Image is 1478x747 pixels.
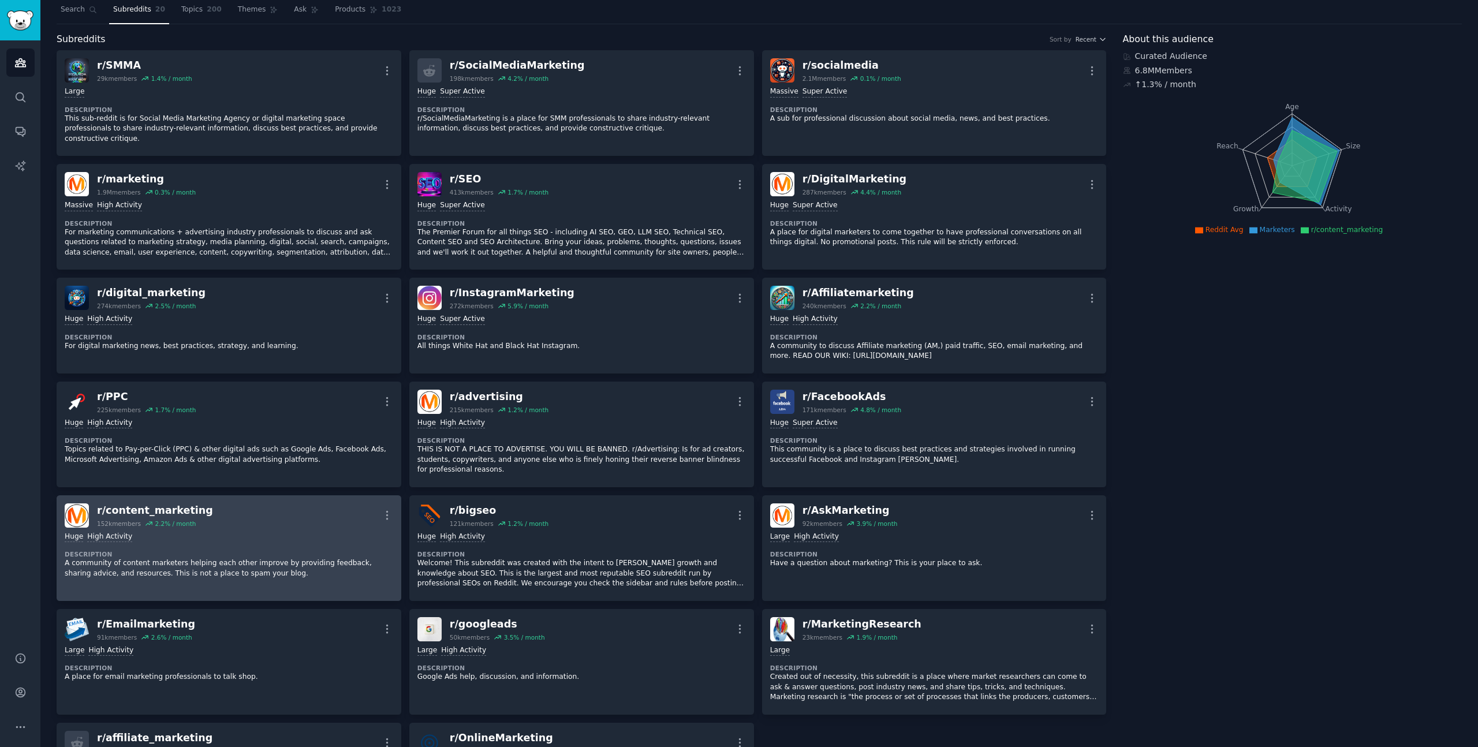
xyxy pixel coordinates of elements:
[803,406,846,414] div: 171k members
[417,418,436,429] div: Huge
[507,520,548,528] div: 1.2 % / month
[803,390,901,404] div: r/ FacebookAds
[409,278,754,373] a: InstagramMarketingr/InstagramMarketing272kmembers5.9% / monthHugeSuper ActiveDescriptionAll thing...
[1123,32,1214,47] span: About this audience
[417,558,746,589] p: Welcome! This subreddit was created with the intent to [PERSON_NAME] growth and knowledge about S...
[65,445,393,465] p: Topics related to Pay-per-Click (PPC) & other digital ads such as Google Ads, Facebook Ads, Micro...
[803,286,914,300] div: r/ Affiliatemarketing
[450,390,548,404] div: r/ advertising
[65,503,89,528] img: content_marketing
[331,1,405,24] a: Products1023
[440,314,485,325] div: Super Active
[793,200,838,211] div: Super Active
[770,645,790,656] div: Large
[65,219,393,227] dt: Description
[57,32,106,47] span: Subreddits
[440,200,485,211] div: Super Active
[65,664,393,672] dt: Description
[770,87,798,98] div: Massive
[417,672,746,682] p: Google Ads help, discussion, and information.
[155,406,196,414] div: 1.7 % / month
[770,390,794,414] img: FacebookAds
[409,50,754,156] a: r/SocialMediaMarketing198kmembers4.2% / monthHugeSuper ActiveDescriptionr/SocialMediaMarketing is...
[155,5,165,15] span: 20
[856,633,897,641] div: 1.9 % / month
[770,445,1099,465] p: This community is a place to discuss best practices and strategies involved in running successful...
[409,495,754,601] a: bigseor/bigseo121kmembers1.2% / monthHugeHigh ActivityDescriptionWelcome! This subreddit was crea...
[65,114,393,144] p: This sub-reddit is for Social Media Marketing Agency or digital marketing space professionals to ...
[97,302,141,310] div: 274k members
[770,114,1099,124] p: A sub for professional discussion about social media, news, and best practices.
[762,50,1107,156] a: socialmediar/socialmedia2.1Mmembers0.1% / monthMassiveSuper ActiveDescriptionA sub for profession...
[177,1,226,24] a: Topics200
[770,672,1099,703] p: Created out of necessity, this subreddit is a place where market researchers can come to ask & an...
[507,302,548,310] div: 5.9 % / month
[113,5,151,15] span: Subreddits
[417,227,746,258] p: The Premier Forum for all things SEO - including AI SEO, GEO, LLM SEO, Technical SEO, Content SEO...
[57,278,401,373] a: digital_marketingr/digital_marketing274kmembers2.5% / monthHugeHigh ActivityDescriptionFor digita...
[207,5,222,15] span: 200
[65,550,393,558] dt: Description
[417,106,746,114] dt: Description
[57,1,101,24] a: Search
[155,520,196,528] div: 2.2 % / month
[770,227,1099,248] p: A place for digital marketers to come together to have professional conversations on all things d...
[65,58,89,83] img: SMMA
[417,286,442,310] img: InstagramMarketing
[770,333,1099,341] dt: Description
[450,58,585,73] div: r/ SocialMediaMarketing
[450,617,545,632] div: r/ googleads
[65,341,393,352] p: For digital marketing news, best practices, strategy, and learning.
[409,609,754,715] a: googleadsr/googleads50kmembers3.5% / monthLargeHigh ActivityDescriptionGoogle Ads help, discussio...
[97,188,141,196] div: 1.9M members
[57,495,401,601] a: content_marketingr/content_marketing152kmembers2.2% / monthHugeHigh ActivityDescriptionA communit...
[793,418,838,429] div: Super Active
[450,302,494,310] div: 272k members
[762,164,1107,270] a: DigitalMarketingr/DigitalMarketing287kmembers4.4% / monthHugeSuper ActiveDescriptionA place for d...
[417,664,746,672] dt: Description
[504,633,545,641] div: 3.5 % / month
[440,87,485,98] div: Super Active
[1325,205,1352,213] tspan: Activity
[335,5,365,15] span: Products
[440,418,485,429] div: High Activity
[441,645,486,656] div: High Activity
[87,532,132,543] div: High Activity
[1285,103,1299,111] tspan: Age
[770,436,1099,445] dt: Description
[803,503,898,518] div: r/ AskMarketing
[417,114,746,134] p: r/SocialMediaMarketing is a place for SMM professionals to share industry-relevant information, d...
[770,219,1099,227] dt: Description
[440,532,485,543] div: High Activity
[794,532,839,543] div: High Activity
[450,503,548,518] div: r/ bigseo
[417,390,442,414] img: advertising
[87,314,132,325] div: High Activity
[97,74,137,83] div: 29k members
[97,520,141,528] div: 152k members
[770,314,789,325] div: Huge
[65,314,83,325] div: Huge
[65,418,83,429] div: Huge
[803,520,842,528] div: 92k members
[1076,35,1096,43] span: Recent
[762,278,1107,373] a: Affiliatemarketingr/Affiliatemarketing240kmembers2.2% / monthHugeHigh ActivityDescriptionA commun...
[450,286,574,300] div: r/ InstagramMarketing
[57,382,401,487] a: PPCr/PPC225kmembers1.7% / monthHugeHigh ActivityDescriptionTopics related to Pay-per-Click (PPC) ...
[762,495,1107,601] a: AskMarketingr/AskMarketing92kmembers3.9% / monthLargeHigh ActivityDescriptionHave a question abou...
[770,106,1099,114] dt: Description
[151,74,192,83] div: 1.4 % / month
[1311,226,1383,234] span: r/content_marketing
[65,200,93,211] div: Massive
[803,58,901,73] div: r/ socialmedia
[155,302,196,310] div: 2.5 % / month
[1050,35,1072,43] div: Sort by
[65,106,393,114] dt: Description
[770,172,794,196] img: DigitalMarketing
[417,550,746,558] dt: Description
[803,87,848,98] div: Super Active
[417,436,746,445] dt: Description
[762,382,1107,487] a: FacebookAdsr/FacebookAds171kmembers4.8% / monthHugeSuper ActiveDescriptionThis community is a pla...
[856,520,897,528] div: 3.9 % / month
[382,5,401,15] span: 1023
